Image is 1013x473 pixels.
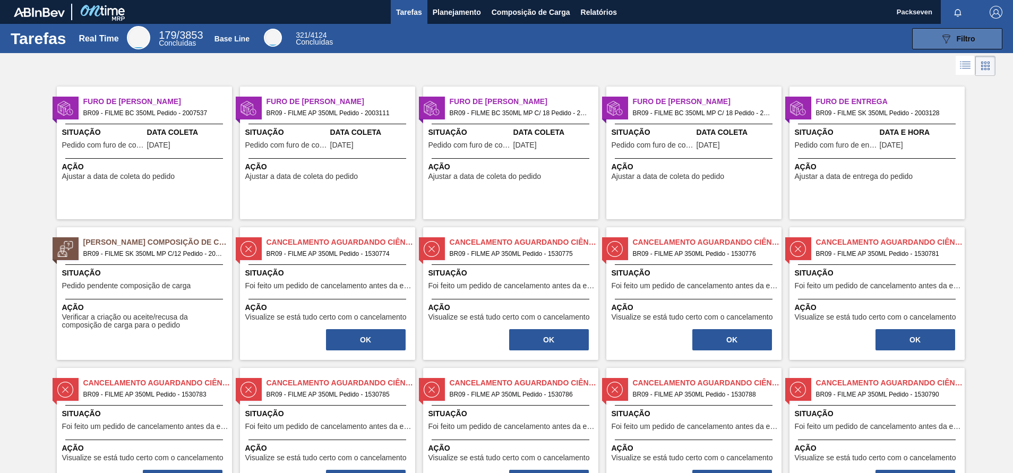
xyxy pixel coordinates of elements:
span: / 3853 [159,29,203,41]
span: Pedido com furo de coleta [62,141,144,149]
span: Situação [795,127,877,138]
span: Ajustar a data de coleta do pedido [428,173,542,180]
span: Foi feito um pedido de cancelamento antes da etapa de aguardando faturamento [612,423,779,431]
button: OK [875,329,955,350]
span: Pedido com furo de coleta [612,141,694,149]
span: Ação [795,443,962,454]
img: status [607,241,623,257]
span: Ação [62,302,229,313]
span: Furo de Coleta [633,96,782,107]
span: Planejamento [433,6,481,19]
span: BR09 - FILME AP 350ML Pedido - 1530786 [450,389,590,400]
span: Composição de Carga [492,6,570,19]
div: Completar tarefa: 30324212 [691,328,773,351]
button: OK [509,329,589,350]
span: BR09 - FILME AP 350ML Pedido - 1530785 [267,389,407,400]
button: Notificações [941,5,975,20]
span: BR09 - FILME AP 350ML Pedido - 2003111 [267,107,407,119]
span: BR09 - FILME AP 350ML Pedido - 1530781 [816,248,956,260]
span: 03/10/2025 [330,141,354,149]
span: Situação [428,127,511,138]
span: Ação [612,443,779,454]
div: Visão em Lista [956,56,975,76]
div: Completar tarefa: 30324210 [325,328,407,351]
span: Pedido com furo de entrega [795,141,877,149]
img: status [57,241,73,257]
span: Concluídas [296,38,333,46]
span: BR09 - FILME BC 350ML MP C/ 18 Pedido - 2027093 [633,107,773,119]
img: status [790,241,806,257]
span: / 4124 [296,31,327,39]
div: Real Time [127,26,150,49]
div: Base Line [296,32,333,46]
span: Cancelamento aguardando ciência [816,377,965,389]
img: status [57,100,73,116]
div: Completar tarefa: 30324213 [874,328,956,351]
span: Tarefas [396,6,422,19]
span: Visualize se está tudo certo com o cancelamento [795,313,956,321]
button: OK [326,329,406,350]
img: status [790,100,806,116]
div: Base Line [214,35,250,43]
span: Visualize se está tudo certo com o cancelamento [245,313,407,321]
h1: Tarefas [11,32,66,45]
span: Ação [612,161,779,173]
span: Filtro [957,35,975,43]
img: TNhmsLtSVTkK8tSr43FrP2fwEKptu5GPRR3wAAAABJRU5ErkJggg== [14,7,65,17]
span: Foi feito um pedido de cancelamento antes da etapa de aguardando faturamento [795,282,962,290]
span: BR09 - FILME AP 350ML Pedido - 1530776 [633,248,773,260]
span: Pedido pendente composição de carga [62,282,191,290]
span: Furo de Coleta [267,96,415,107]
span: Foi feito um pedido de cancelamento antes da etapa de aguardando faturamento [245,282,413,290]
span: Foi feito um pedido de cancelamento antes da etapa de aguardando faturamento [428,423,596,431]
div: Completar tarefa: 30324211 [508,328,590,351]
span: Visualize se está tudo certo com o cancelamento [795,454,956,462]
span: Visualize se está tudo certo com o cancelamento [245,454,407,462]
span: Pedido com furo de coleta [428,141,511,149]
span: Cancelamento aguardando ciência [267,237,415,248]
span: Situação [245,268,413,279]
div: Real Time [79,34,118,44]
span: Situação [428,268,596,279]
span: 321 [296,31,308,39]
span: 30/09/2025 [697,141,720,149]
span: Ajustar a data de coleta do pedido [245,173,358,180]
span: Cancelamento aguardando ciência [450,377,598,389]
span: 179 [159,29,176,41]
span: Pedido com furo de coleta [245,141,328,149]
span: Visualize se está tudo certo com o cancelamento [62,454,224,462]
span: Ação [795,302,962,313]
span: Situação [245,408,413,419]
span: Ação [428,443,596,454]
span: Situação [795,268,962,279]
span: Furo de Entrega [816,96,965,107]
span: Data Coleta [697,127,779,138]
span: 22/09/2025 [513,141,537,149]
span: Situação [612,408,779,419]
span: Cancelamento aguardando ciência [633,377,782,389]
img: status [424,100,440,116]
span: Visualize se está tudo certo com o cancelamento [612,454,773,462]
span: Ação [62,161,229,173]
span: BR09 - FILME SK 350ML MP C/12 Pedido - 2029836 [83,248,224,260]
span: 06/10/2025 [147,141,170,149]
img: status [607,100,623,116]
span: Ação [245,302,413,313]
span: Visualize se está tudo certo com o cancelamento [428,313,590,321]
img: status [241,100,256,116]
span: Furo de Coleta [83,96,232,107]
span: Cancelamento aguardando ciência [83,377,232,389]
span: Foi feito um pedido de cancelamento antes da etapa de aguardando faturamento [62,423,229,431]
span: Data Coleta [330,127,413,138]
span: BR09 - FILME AP 350ML Pedido - 1530775 [450,248,590,260]
span: Ajustar a data de coleta do pedido [612,173,725,180]
span: Furo de Coleta [450,96,598,107]
img: status [790,382,806,398]
span: Foi feito um pedido de cancelamento antes da etapa de aguardando faturamento [612,282,779,290]
span: Data Coleta [147,127,229,138]
span: BR09 - FILME AP 350ML Pedido - 1530790 [816,389,956,400]
img: Logout [990,6,1002,19]
img: status [241,241,256,257]
span: Ação [428,161,596,173]
span: Visualize se está tudo certo com o cancelamento [428,454,590,462]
